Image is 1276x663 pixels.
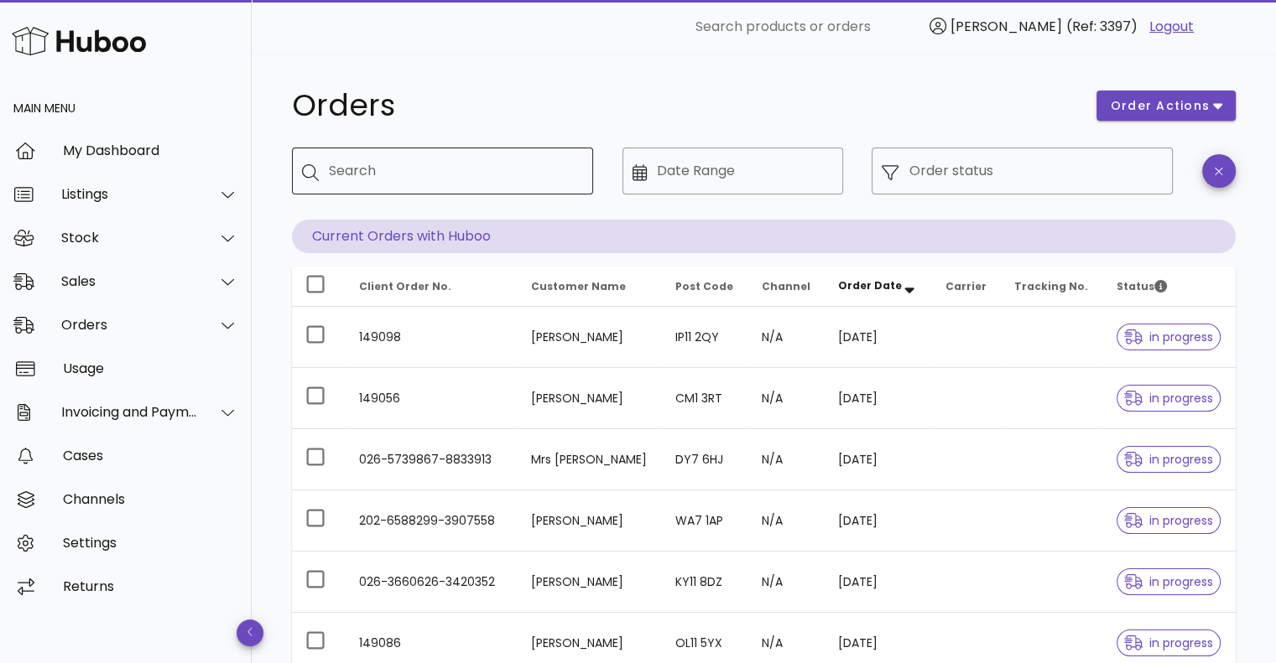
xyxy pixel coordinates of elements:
td: IP11 2QY [662,307,747,368]
span: Order Date [838,278,902,293]
th: Status [1103,267,1236,307]
div: Usage [63,360,238,376]
td: N/A [748,552,825,613]
span: in progress [1124,453,1213,465]
td: N/A [748,429,825,490]
div: Cases [63,448,238,464]
span: in progress [1124,637,1213,649]
td: [DATE] [825,490,932,552]
div: Stock [61,230,198,246]
td: [DATE] [825,429,932,490]
td: [PERSON_NAME] [518,490,662,552]
span: Customer Name [531,279,626,293]
td: 149098 [346,307,518,368]
span: Status [1117,279,1167,293]
td: [DATE] [825,368,932,429]
div: Orders [61,317,198,333]
div: Returns [63,578,238,594]
th: Tracking No. [1001,267,1103,307]
th: Order Date: Sorted descending. Activate to remove sorting. [825,267,932,307]
p: Current Orders with Huboo [292,220,1236,253]
td: 202-6588299-3907558 [346,490,518,552]
img: Huboo Logo [12,23,146,59]
td: DY7 6HJ [662,429,747,490]
span: in progress [1124,392,1213,404]
a: Logout [1149,17,1194,37]
td: [DATE] [825,552,932,613]
th: Client Order No. [346,267,518,307]
td: 026-5739867-8833913 [346,429,518,490]
td: N/A [748,368,825,429]
span: in progress [1124,331,1213,343]
div: Channels [63,491,238,507]
span: Tracking No. [1014,279,1088,293]
span: in progress [1124,576,1213,588]
span: Post Code [675,279,733,293]
div: Listings [61,186,198,202]
td: 149056 [346,368,518,429]
span: order actions [1110,97,1211,115]
td: 026-3660626-3420352 [346,552,518,613]
td: N/A [748,490,825,552]
div: Settings [63,535,238,551]
button: order actions [1096,91,1236,121]
div: Invoicing and Payments [61,404,198,420]
td: CM1 3RT [662,368,747,429]
td: WA7 1AP [662,490,747,552]
th: Carrier [932,267,1001,307]
td: KY11 8DZ [662,552,747,613]
th: Channel [748,267,825,307]
span: [PERSON_NAME] [950,17,1062,36]
span: Channel [762,279,810,293]
td: [PERSON_NAME] [518,368,662,429]
span: in progress [1124,515,1213,526]
td: [PERSON_NAME] [518,552,662,613]
div: Sales [61,273,198,289]
span: Client Order No. [359,279,451,293]
td: [DATE] [825,307,932,368]
th: Post Code [662,267,747,307]
th: Customer Name [518,267,662,307]
div: My Dashboard [63,142,238,158]
h1: Orders [292,91,1076,121]
td: [PERSON_NAME] [518,307,662,368]
td: Mrs [PERSON_NAME] [518,429,662,490]
td: N/A [748,307,825,368]
span: (Ref: 3397) [1066,17,1138,36]
span: Carrier [945,279,987,293]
